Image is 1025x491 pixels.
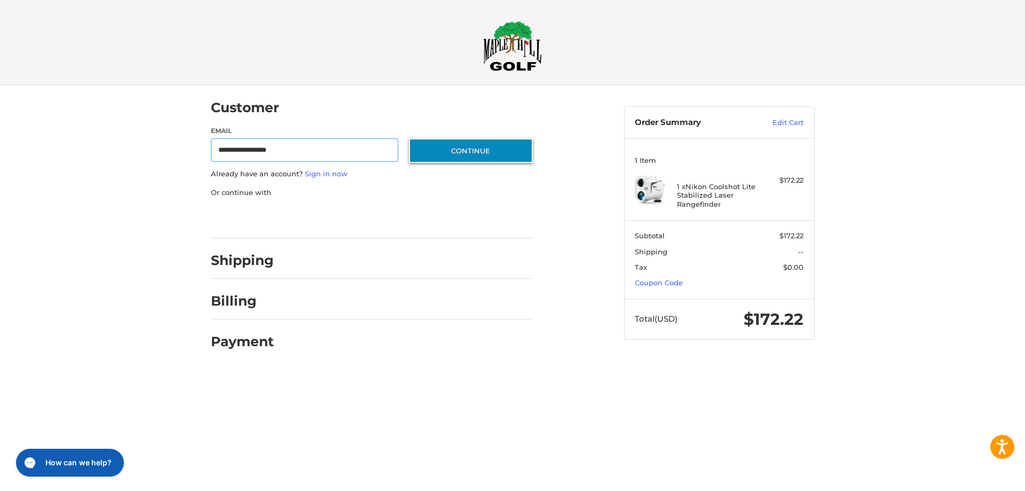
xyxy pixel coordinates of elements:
[409,138,533,163] button: Continue
[783,263,803,271] span: $0.00
[211,333,274,350] h2: Payment
[635,118,750,128] h3: Order Summary
[305,169,348,178] a: Sign in now
[779,231,803,240] span: $172.22
[211,293,273,309] h2: Billing
[207,208,287,228] iframe: PayPal-paypal
[211,169,533,180] p: Already have an account?
[298,208,378,228] iframe: PayPal-paylater
[483,21,542,71] img: Maple Hill Golf
[211,188,533,198] p: Or continue with
[211,126,399,136] label: Email
[635,278,683,287] a: Coupon Code
[388,208,468,228] iframe: PayPal-venmo
[635,156,803,165] h3: 1 Item
[211,252,274,269] h2: Shipping
[635,231,665,240] span: Subtotal
[211,99,279,116] h2: Customer
[750,118,803,128] a: Edit Cart
[635,314,677,324] span: Total (USD)
[11,445,127,480] iframe: Gorgias live chat messenger
[635,263,647,271] span: Tax
[798,247,803,256] span: --
[677,182,759,208] h4: 1 x Nikon Coolshot Lite Stabilized Laser Rangefinder
[761,175,803,186] div: $172.22
[744,309,803,329] span: $172.22
[635,247,667,256] span: Shipping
